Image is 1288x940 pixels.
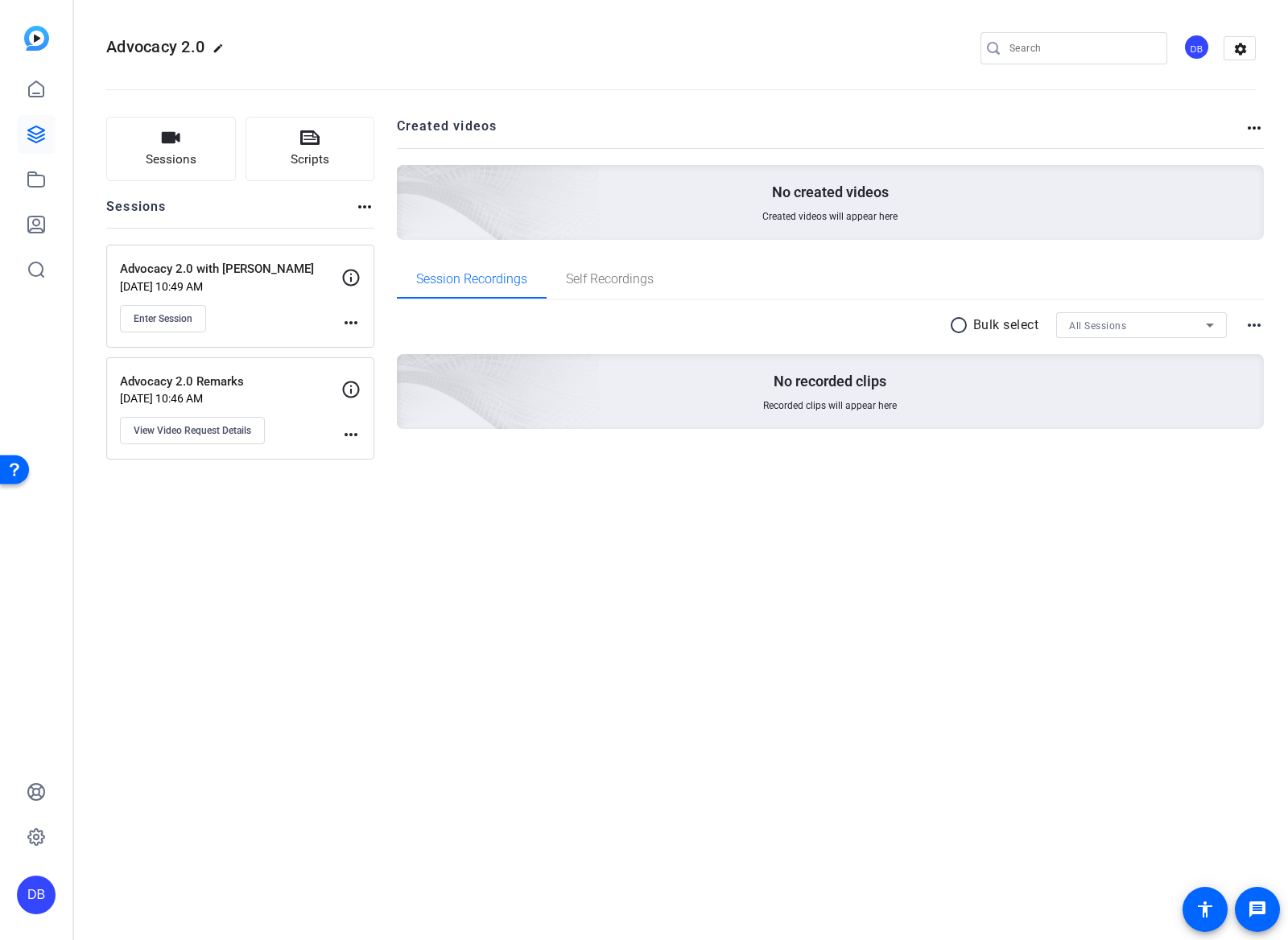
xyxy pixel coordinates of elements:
p: No created videos [772,183,889,202]
span: Advocacy 2.0 [106,37,204,56]
span: All Sessions [1069,320,1126,332]
mat-icon: more_horiz [355,197,374,216]
mat-icon: more_horiz [341,313,361,332]
img: blue-gradient.svg [24,26,49,51]
h2: Created videos [397,117,1245,148]
span: View Video Request Details [134,424,251,437]
img: Creted videos background [217,6,601,355]
p: [DATE] 10:46 AM [120,392,341,405]
button: View Video Request Details [120,417,265,444]
mat-icon: more_horiz [1245,118,1264,138]
button: Scripts [246,117,375,181]
mat-icon: more_horiz [1245,315,1264,335]
p: [DATE] 10:49 AM [120,280,341,293]
ngx-avatar: David Breisch [1183,34,1212,62]
input: Search [1009,39,1154,58]
span: Created videos will appear here [762,210,898,223]
p: No recorded clips [774,372,886,391]
button: Enter Session [120,305,206,332]
mat-icon: settings [1224,37,1257,61]
div: DB [17,876,56,914]
mat-icon: message [1248,900,1267,919]
span: Sessions [146,150,196,169]
h2: Sessions [106,197,167,228]
img: embarkstudio-empty-session.png [217,195,601,544]
span: Enter Session [134,312,192,325]
button: Sessions [106,117,236,181]
span: Self Recordings [566,273,654,286]
span: Scripts [291,150,329,169]
p: Advocacy 2.0 Remarks [120,373,341,391]
mat-icon: accessibility [1195,900,1215,919]
span: Recorded clips will appear here [763,399,897,412]
span: Session Recordings [416,273,527,286]
p: Advocacy 2.0 with [PERSON_NAME] [120,260,341,278]
mat-icon: more_horiz [341,425,361,444]
p: Bulk select [973,315,1039,335]
mat-icon: radio_button_unchecked [949,315,973,335]
div: DB [1183,34,1210,60]
mat-icon: edit [213,43,232,62]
